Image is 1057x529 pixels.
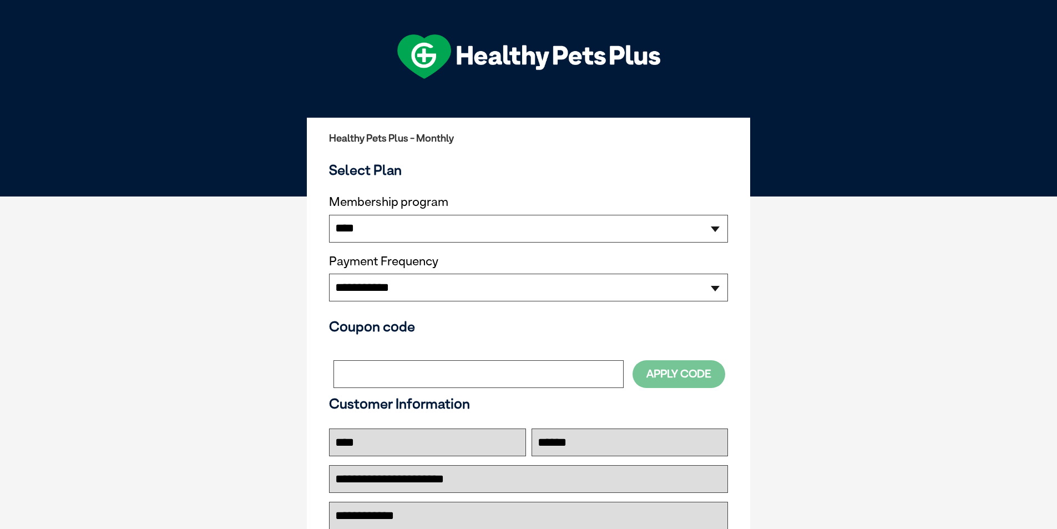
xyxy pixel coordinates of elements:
label: Payment Frequency [329,254,438,269]
h3: Coupon code [329,318,728,335]
img: hpp-logo-landscape-green-white.png [397,34,660,79]
h3: Customer Information [329,395,728,412]
button: Apply Code [633,360,725,387]
h3: Select Plan [329,162,728,178]
h2: Healthy Pets Plus - Monthly [329,133,728,144]
label: Membership program [329,195,728,209]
